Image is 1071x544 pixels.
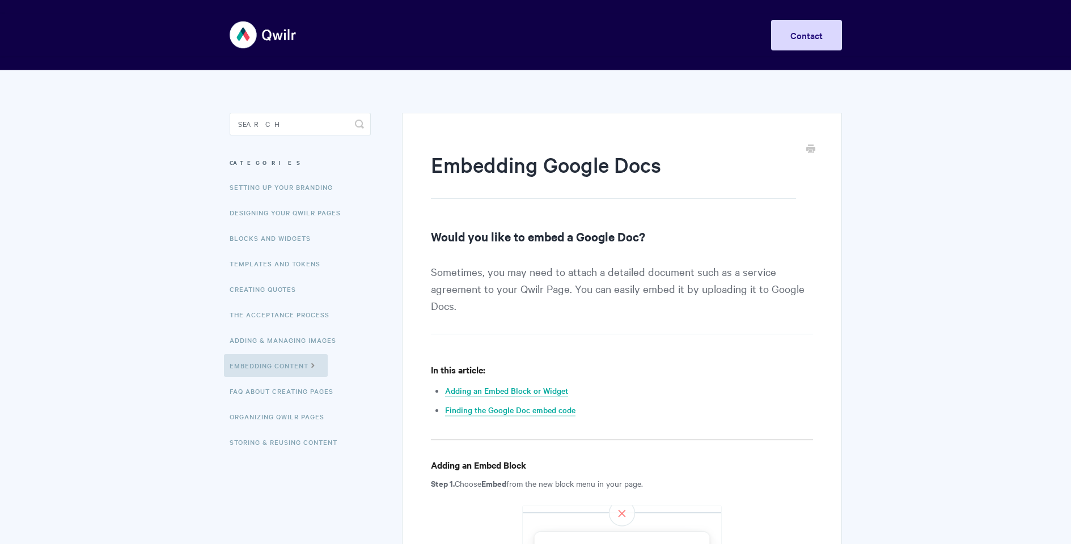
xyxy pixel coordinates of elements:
h4: Adding an Embed Block [431,458,812,472]
p: Choose from the new block menu in your page. [431,477,812,490]
a: The Acceptance Process [230,303,338,326]
a: Setting up your Branding [230,176,341,198]
input: Search [230,113,371,135]
a: Print this Article [806,143,815,156]
a: Finding the Google Doc embed code [445,404,575,416]
h2: Would you like to embed a Google Doc? [431,227,812,245]
a: Contact [771,20,842,50]
a: Creating Quotes [230,278,304,300]
a: Storing & Reusing Content [230,431,346,453]
a: Adding & Managing Images [230,329,345,351]
a: Embedding Content [224,354,328,377]
a: Templates and Tokens [230,252,329,275]
a: Blocks and Widgets [230,227,319,249]
strong: Step 1. [431,477,455,489]
a: FAQ About Creating Pages [230,380,342,402]
strong: In this article: [431,363,485,376]
a: Designing Your Qwilr Pages [230,201,349,224]
a: Organizing Qwilr Pages [230,405,333,428]
strong: Embed [481,477,506,489]
a: Adding an Embed Block or Widget [445,385,568,397]
p: Sometimes, you may need to attach a detailed document such as a service agreement to your Qwilr P... [431,263,812,334]
h3: Categories [230,152,371,173]
h1: Embedding Google Docs [431,150,795,199]
img: Qwilr Help Center [230,14,297,56]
